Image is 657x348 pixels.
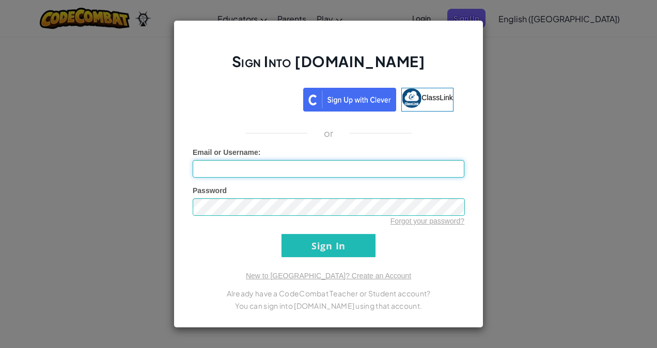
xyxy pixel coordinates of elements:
[390,217,464,225] a: Forgot your password?
[193,299,464,312] p: You can sign into [DOMAIN_NAME] using that account.
[193,148,258,156] span: Email or Username
[402,88,421,108] img: classlink-logo-small.png
[193,287,464,299] p: Already have a CodeCombat Teacher or Student account?
[324,127,334,139] p: or
[421,93,453,102] span: ClassLink
[303,88,396,112] img: clever_sso_button@2x.png
[246,272,411,280] a: New to [GEOGRAPHIC_DATA]? Create an Account
[193,147,261,157] label: :
[281,234,376,257] input: Sign In
[193,52,464,82] h2: Sign Into [DOMAIN_NAME]
[198,87,303,109] iframe: Sign in with Google Button
[193,186,227,195] span: Password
